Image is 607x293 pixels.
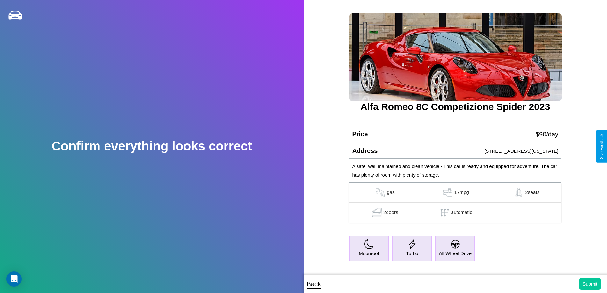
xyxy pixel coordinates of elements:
[352,130,368,138] h4: Price
[352,162,558,179] p: A safe, well maintained and clean vehicle - This car is ready and equipped for adventure. The car...
[352,147,378,155] h4: Address
[525,188,539,197] p: 2 seats
[484,147,558,155] p: [STREET_ADDRESS][US_STATE]
[383,208,398,217] p: 2 doors
[579,278,601,290] button: Submit
[52,139,252,153] h2: Confirm everything looks correct
[374,188,387,197] img: gas
[307,278,321,290] p: Back
[451,208,472,217] p: automatic
[599,134,604,159] div: Give Feedback
[349,101,561,112] h3: Alfa Romeo 8C Competizione Spider 2023
[441,188,454,197] img: gas
[454,188,469,197] p: 17 mpg
[371,208,383,217] img: gas
[359,249,379,258] p: Moonroof
[536,128,558,140] p: $ 90 /day
[349,183,561,223] table: simple table
[439,249,472,258] p: All Wheel Drive
[406,249,418,258] p: Turbo
[6,271,22,287] div: Open Intercom Messenger
[512,188,525,197] img: gas
[387,188,395,197] p: gas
